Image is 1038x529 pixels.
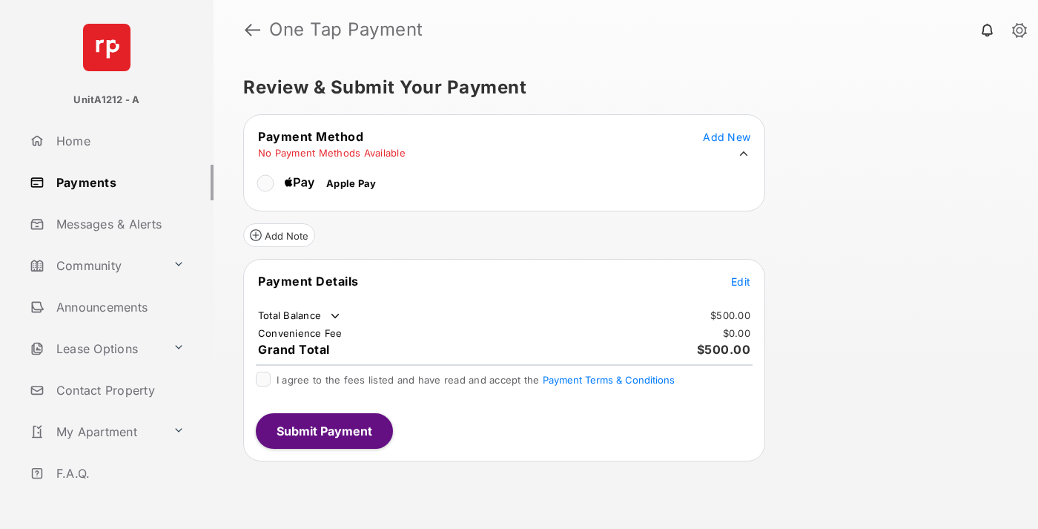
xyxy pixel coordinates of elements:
[703,129,750,144] button: Add New
[24,248,167,283] a: Community
[24,414,167,450] a: My Apartment
[256,413,393,449] button: Submit Payment
[24,372,214,408] a: Contact Property
[722,326,751,340] td: $0.00
[257,326,343,340] td: Convenience Fee
[277,374,675,386] span: I agree to the fees listed and have read and accept the
[243,223,315,247] button: Add Note
[73,93,139,108] p: UnitA1212 - A
[269,21,423,39] strong: One Tap Payment
[24,331,167,367] a: Lease Options
[24,289,214,325] a: Announcements
[543,374,675,386] button: I agree to the fees listed and have read and accept the
[24,123,214,159] a: Home
[258,342,330,357] span: Grand Total
[731,274,750,289] button: Edit
[24,206,214,242] a: Messages & Alerts
[257,146,406,160] td: No Payment Methods Available
[24,456,214,491] a: F.A.Q.
[258,274,359,289] span: Payment Details
[257,309,343,323] td: Total Balance
[83,24,130,71] img: svg+xml;base64,PHN2ZyB4bWxucz0iaHR0cDovL3d3dy53My5vcmcvMjAwMC9zdmciIHdpZHRoPSI2NCIgaGVpZ2h0PSI2NC...
[703,131,750,143] span: Add New
[710,309,751,322] td: $500.00
[258,129,363,144] span: Payment Method
[24,165,214,200] a: Payments
[326,177,376,189] span: Apple Pay
[243,79,996,96] h5: Review & Submit Your Payment
[731,275,750,288] span: Edit
[697,342,751,357] span: $500.00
